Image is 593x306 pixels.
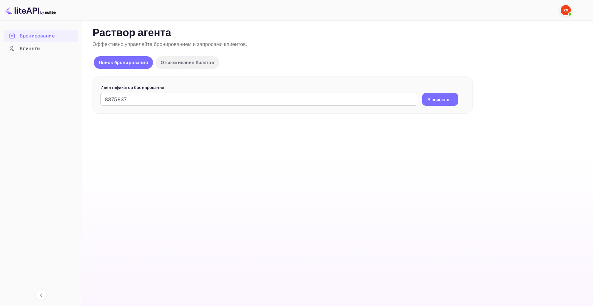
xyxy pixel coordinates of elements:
ya-tr-span: Бронирование [20,32,55,40]
img: Служба Поддержки Яндекса [561,5,571,15]
ya-tr-span: Раствор агента [92,26,171,40]
input: Введите идентификатор бронирования (например, 63782194) [100,93,417,106]
ya-tr-span: Эффективно управляйте бронированием и запросами клиентов. [92,41,247,48]
ya-tr-span: В поисках... [427,96,453,103]
img: Логотип LiteAPI [5,5,56,15]
ya-tr-span: Клиенты [20,45,40,52]
a: Клиенты [4,43,78,54]
ya-tr-span: Поиск бронирования [99,60,148,65]
button: В поисках... [422,93,458,106]
a: Бронирование [4,30,78,42]
ya-tr-span: Отслеживание билетов [161,60,214,65]
button: Свернуть навигацию [35,289,47,301]
div: Клиенты [4,43,78,55]
ya-tr-span: Идентификатор бронирования [100,85,164,90]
